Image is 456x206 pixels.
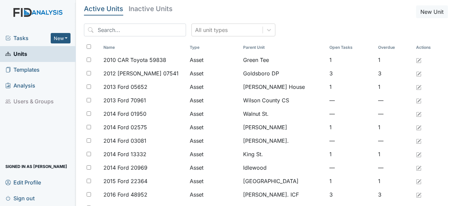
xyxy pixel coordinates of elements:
[240,42,327,53] th: Toggle SortBy
[327,67,376,80] td: 3
[103,96,146,104] span: 2013 Ford 70961
[327,134,376,147] td: —
[327,80,376,94] td: 1
[187,42,240,53] th: Toggle SortBy
[103,177,147,185] span: 2015 Ford 22364
[5,65,40,75] span: Templates
[416,177,421,185] a: Edit
[240,147,327,161] td: King St.
[375,161,413,174] td: —
[240,188,327,201] td: [PERSON_NAME]. ICF
[416,137,421,145] a: Edit
[240,161,327,174] td: Idlewood
[327,147,376,161] td: 1
[416,56,421,64] a: Edit
[240,134,327,147] td: [PERSON_NAME].
[240,80,327,94] td: [PERSON_NAME] House
[327,161,376,174] td: —
[240,174,327,188] td: [GEOGRAPHIC_DATA]
[240,107,327,121] td: Walnut St.
[375,134,413,147] td: —
[416,150,421,158] a: Edit
[416,96,421,104] a: Edit
[375,53,413,67] td: 1
[375,121,413,134] td: 1
[375,94,413,107] td: —
[240,67,327,80] td: Goldsboro DP
[187,53,240,67] td: Asset
[5,177,41,187] span: Edit Profile
[84,5,123,12] h5: Active Units
[103,110,146,118] span: 2014 Ford 01950
[327,174,376,188] td: 1
[5,161,67,172] span: Signed in as [PERSON_NAME]
[187,121,240,134] td: Asset
[187,188,240,201] td: Asset
[416,83,421,91] a: Edit
[416,123,421,131] a: Edit
[327,53,376,67] td: 1
[375,147,413,161] td: 1
[51,33,71,43] button: New
[187,94,240,107] td: Asset
[187,67,240,80] td: Asset
[375,80,413,94] td: 1
[101,42,187,53] th: Toggle SortBy
[103,191,147,199] span: 2016 Ford 48952
[327,94,376,107] td: —
[187,107,240,121] td: Asset
[327,107,376,121] td: —
[327,121,376,134] td: 1
[187,80,240,94] td: Asset
[5,49,27,59] span: Units
[416,191,421,199] a: Edit
[84,24,186,36] input: Search...
[375,174,413,188] td: 1
[240,94,327,107] td: Wilson County CS
[416,110,421,118] a: Edit
[5,34,51,42] a: Tasks
[375,42,413,53] th: Toggle SortBy
[327,42,376,53] th: Toggle SortBy
[103,83,147,91] span: 2013 Ford 05652
[129,5,173,12] h5: Inactive Units
[5,80,35,91] span: Analysis
[103,150,146,158] span: 2014 Ford 13332
[187,174,240,188] td: Asset
[187,161,240,174] td: Asset
[375,107,413,121] td: —
[416,164,421,172] a: Edit
[103,69,179,77] span: 2012 [PERSON_NAME] 07541
[103,137,146,145] span: 2014 Ford 03081
[327,188,376,201] td: 3
[195,26,228,34] div: All unit types
[87,44,91,49] input: Toggle All Rows Selected
[187,134,240,147] td: Asset
[416,5,448,18] button: New Unit
[187,147,240,161] td: Asset
[375,67,413,80] td: 3
[103,56,166,64] span: 2010 CAR Toyota 59838
[240,121,327,134] td: [PERSON_NAME]
[375,188,413,201] td: 3
[240,53,327,67] td: Green Tee
[103,164,147,172] span: 2014 Ford 20969
[5,193,35,203] span: Sign out
[416,69,421,77] a: Edit
[103,123,147,131] span: 2014 Ford 02575
[413,42,447,53] th: Actions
